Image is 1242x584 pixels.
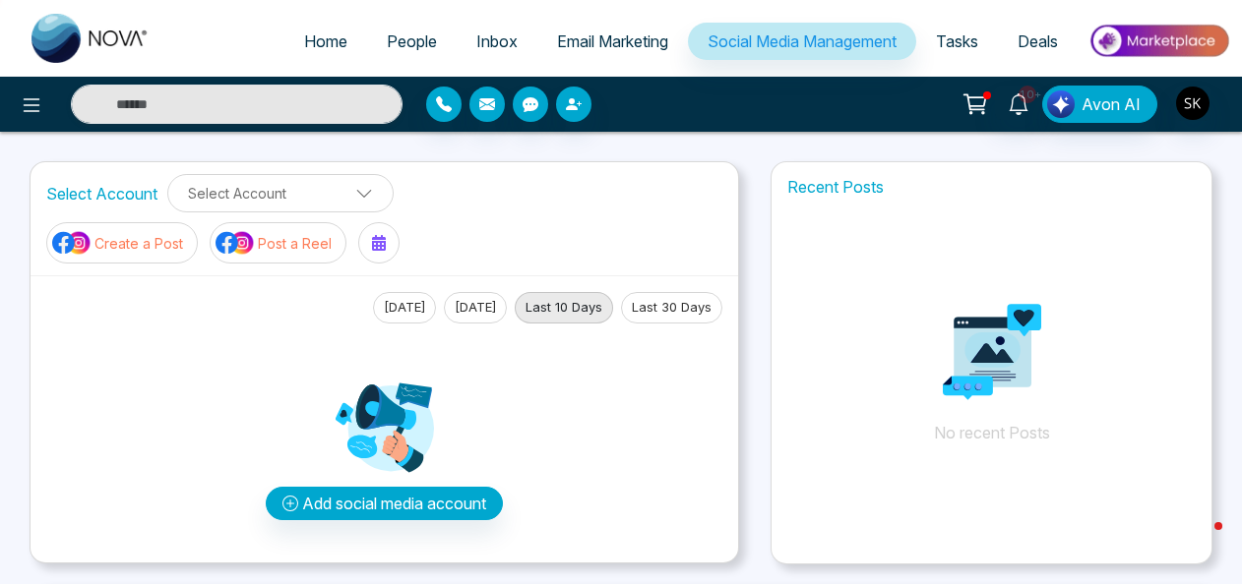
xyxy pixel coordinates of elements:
button: Avon AI [1042,86,1157,123]
a: Deals [998,23,1078,60]
p: No recent Posts [772,206,1211,501]
iframe: Intercom live chat [1175,517,1222,564]
a: Social Media Management [688,23,916,60]
button: social-media-iconPost a Reel [210,222,346,263]
button: social-media-iconCreate a Post [46,222,198,263]
img: social-media-icon [216,230,255,256]
a: People [367,23,457,60]
a: 10+ [995,86,1042,120]
img: social-media-icon [52,230,92,256]
a: Email Marketing [537,23,688,60]
button: Add social media account [266,487,503,520]
span: Social Media Management [708,31,897,51]
button: [DATE] [444,292,507,323]
span: Deals [1018,31,1058,51]
p: Post a Reel [258,233,332,254]
img: Analytics png [943,303,1041,401]
img: Lead Flow [1047,90,1075,118]
span: Inbox [476,31,518,51]
span: Home [304,31,347,51]
button: Last 30 Days [621,292,722,323]
img: Nova CRM Logo [31,14,150,63]
span: Email Marketing [557,31,668,51]
img: User Avatar [1176,87,1210,120]
a: Home [284,23,367,60]
span: People [387,31,437,51]
span: Avon AI [1082,92,1141,116]
button: [DATE] [373,292,436,323]
label: Select Account [46,182,157,205]
button: Select Account [167,174,394,212]
p: Create a Post [94,233,183,254]
button: Last 10 Days [515,292,613,323]
img: Market-place.gif [1087,19,1230,63]
span: Tasks [936,31,978,51]
img: Analytics png [336,379,434,477]
a: Inbox [457,23,537,60]
h1: Recent Posts [772,178,1211,197]
a: Tasks [916,23,998,60]
span: 10+ [1019,86,1036,103]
